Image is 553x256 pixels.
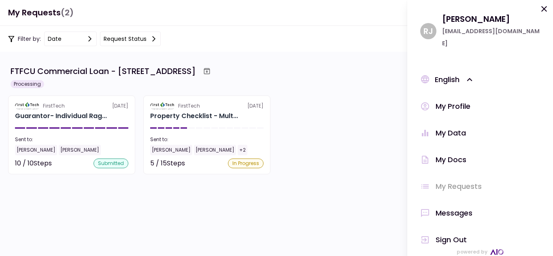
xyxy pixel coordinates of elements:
div: FTFCU Commercial Loan - [STREET_ADDRESS] [11,65,196,77]
div: 10 / 10 Steps [15,159,52,168]
div: submitted [94,159,128,168]
div: [EMAIL_ADDRESS][DOMAIN_NAME] [442,25,540,49]
span: (2) [61,4,74,21]
button: Archive workflow [200,64,214,78]
h1: My Requests [8,4,74,21]
div: FirstTech [178,102,200,110]
div: FirstTech [43,102,65,110]
div: Sign Out [436,234,467,246]
button: Request status [100,32,161,46]
div: [DATE] [15,102,128,110]
div: Filter by: [8,32,161,46]
div: R J [420,23,436,39]
div: [DATE] [150,102,264,110]
div: My Requests [436,180,482,193]
div: Sent to: [15,136,128,143]
div: [PERSON_NAME] [59,145,101,155]
div: Sent to: [150,136,264,143]
div: [PERSON_NAME] [442,13,540,25]
div: Processing [11,80,44,88]
img: Partner logo [150,102,175,110]
div: My Profile [436,100,470,112]
div: [PERSON_NAME] [194,145,236,155]
div: +2 [238,145,247,155]
img: Partner logo [15,102,40,110]
button: Ok, close [539,4,549,17]
img: AIO Logo [490,249,504,255]
div: date [48,34,62,43]
div: Guarantor- Individual Raghavender Jella [15,111,107,121]
div: Messages [436,207,472,219]
button: date [44,32,97,46]
div: [PERSON_NAME] [15,145,57,155]
div: My Data [436,127,466,139]
div: [PERSON_NAME] [150,145,192,155]
div: My Docs [436,154,466,166]
div: English [435,74,475,86]
div: In Progress [228,159,264,168]
div: Property Checklist - Multi-Family for Crestwood Village Townhomes LLC 3105 Clairpoint Court [150,111,238,121]
div: 5 / 15 Steps [150,159,185,168]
